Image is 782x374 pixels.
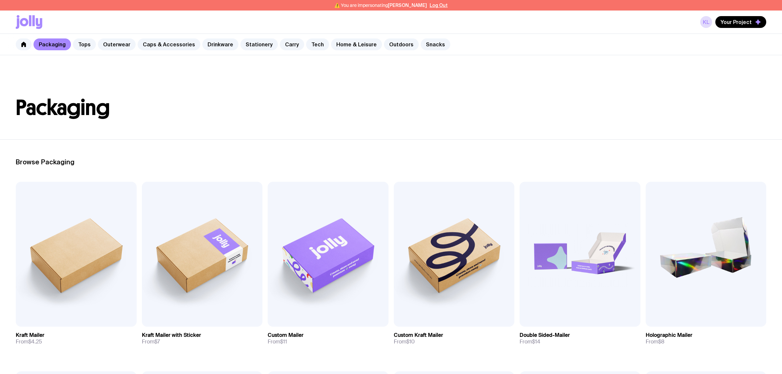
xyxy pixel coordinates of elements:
[430,3,448,8] button: Log Out
[334,3,427,8] span: ⚠️ You are impersonating
[700,16,712,28] a: KL
[138,38,200,50] a: Caps & Accessories
[16,158,766,166] h2: Browse Packaging
[394,327,515,350] a: Custom Kraft MailerFrom$10
[280,338,287,345] span: $11
[406,338,415,345] span: $10
[421,38,450,50] a: Snacks
[520,327,640,350] a: Double Sided-MailerFrom$14
[394,332,443,339] h3: Custom Kraft Mailer
[16,97,766,118] h1: Packaging
[658,338,664,345] span: $8
[240,38,278,50] a: Stationery
[202,38,238,50] a: Drinkware
[646,327,767,350] a: Holographic MailerFrom$8
[532,338,540,345] span: $14
[715,16,766,28] button: Your Project
[73,38,96,50] a: Tops
[388,3,427,8] span: [PERSON_NAME]
[268,339,287,345] span: From
[98,38,136,50] a: Outerwear
[394,339,415,345] span: From
[520,332,570,339] h3: Double Sided-Mailer
[142,339,160,345] span: From
[331,38,382,50] a: Home & Leisure
[142,327,263,350] a: Kraft Mailer with StickerFrom$7
[268,327,389,350] a: Custom MailerFrom$11
[306,38,329,50] a: Tech
[16,327,137,350] a: Kraft MailerFrom$4.25
[646,339,664,345] span: From
[520,339,540,345] span: From
[384,38,419,50] a: Outdoors
[721,19,752,25] span: Your Project
[268,332,303,339] h3: Custom Mailer
[16,332,44,339] h3: Kraft Mailer
[142,332,201,339] h3: Kraft Mailer with Sticker
[34,38,71,50] a: Packaging
[280,38,304,50] a: Carry
[646,332,692,339] h3: Holographic Mailer
[154,338,160,345] span: $7
[16,339,42,345] span: From
[28,338,42,345] span: $4.25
